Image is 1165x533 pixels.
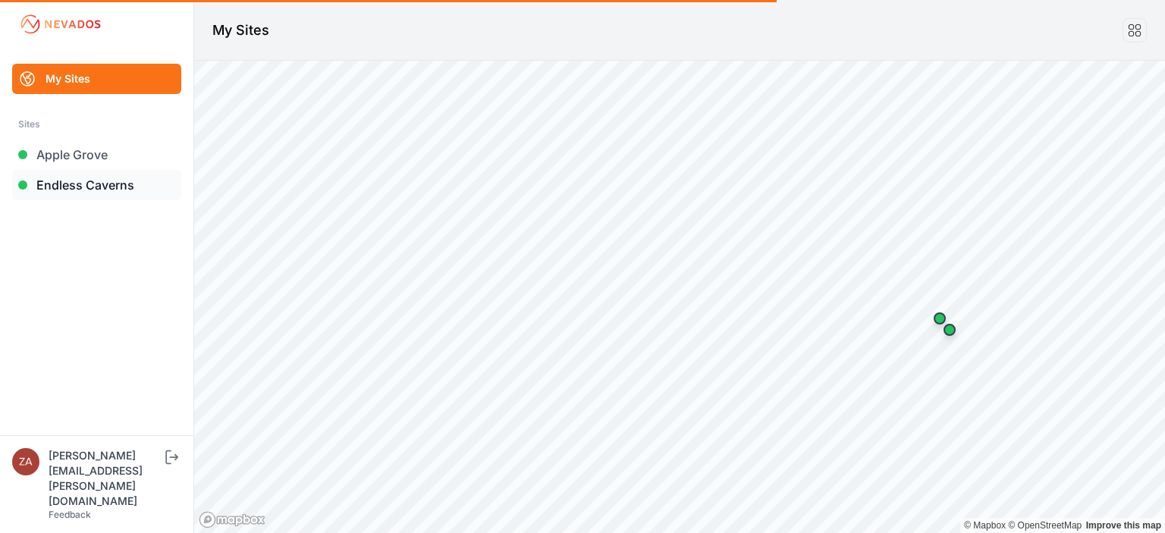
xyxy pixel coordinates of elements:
[1086,520,1161,531] a: Map feedback
[12,140,181,170] a: Apple Grove
[1008,520,1082,531] a: OpenStreetMap
[12,170,181,200] a: Endless Caverns
[964,520,1006,531] a: Mapbox
[194,61,1165,533] canvas: Map
[925,303,955,334] div: Map marker
[212,20,269,41] h1: My Sites
[12,64,181,94] a: My Sites
[18,12,103,36] img: Nevados
[12,448,39,475] img: zachary.brogan@energixrenewables.com
[199,511,265,528] a: Mapbox logo
[49,448,162,509] div: [PERSON_NAME][EMAIL_ADDRESS][PERSON_NAME][DOMAIN_NAME]
[18,115,175,133] div: Sites
[49,509,91,520] a: Feedback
